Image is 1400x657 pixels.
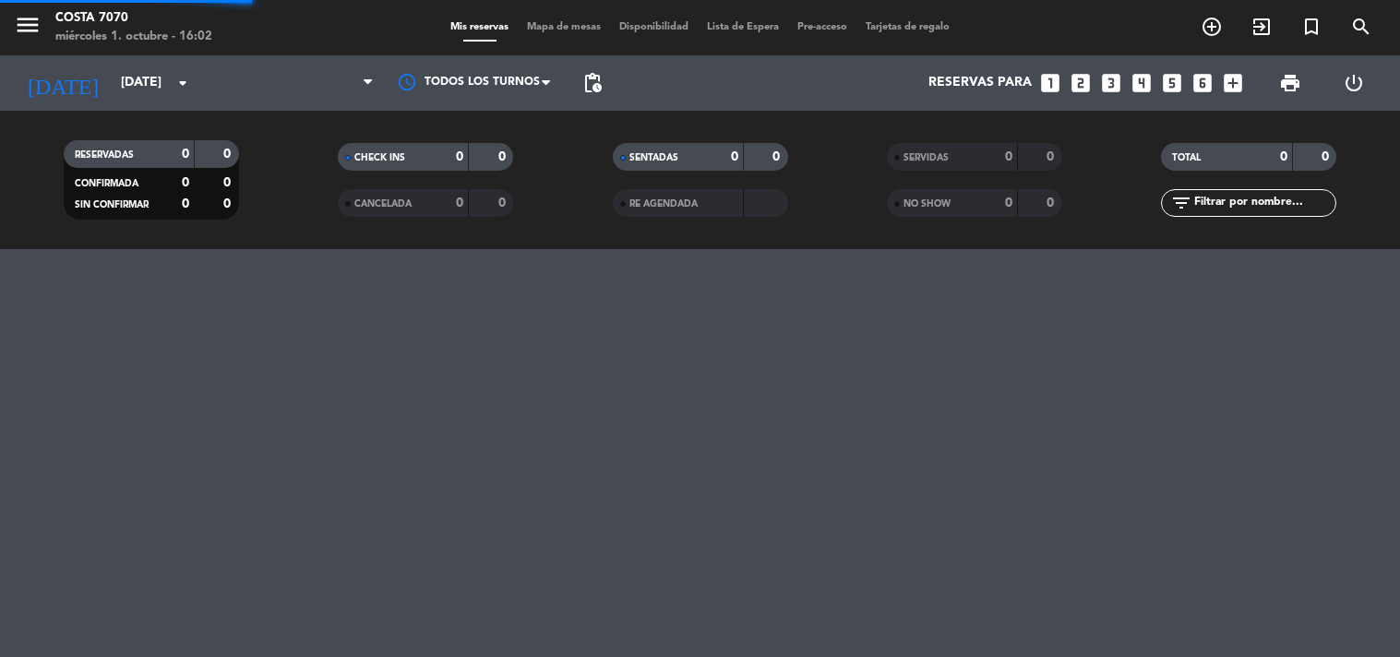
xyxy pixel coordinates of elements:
[354,153,405,162] span: CHECK INS
[55,28,212,46] div: miércoles 1. octubre - 16:02
[1192,193,1335,213] input: Filtrar por nombre...
[731,150,738,163] strong: 0
[1130,71,1154,95] i: looks_4
[1160,71,1184,95] i: looks_5
[788,22,856,32] span: Pre-acceso
[1047,150,1058,163] strong: 0
[1047,197,1058,209] strong: 0
[903,199,951,209] span: NO SHOW
[903,153,949,162] span: SERVIDAS
[1038,71,1062,95] i: looks_one
[172,72,194,94] i: arrow_drop_down
[456,197,463,209] strong: 0
[1005,197,1012,209] strong: 0
[518,22,610,32] span: Mapa de mesas
[456,150,463,163] strong: 0
[1322,150,1333,163] strong: 0
[1191,71,1215,95] i: looks_6
[182,148,189,161] strong: 0
[928,76,1032,90] span: Reservas para
[1343,72,1365,94] i: power_settings_new
[14,11,42,45] button: menu
[1201,16,1223,38] i: add_circle_outline
[223,197,234,210] strong: 0
[1172,153,1201,162] span: TOTAL
[629,153,678,162] span: SENTADAS
[1170,192,1192,214] i: filter_list
[629,199,698,209] span: RE AGENDADA
[223,148,234,161] strong: 0
[698,22,788,32] span: Lista de Espera
[354,199,412,209] span: CANCELADA
[1069,71,1093,95] i: looks_two
[75,150,134,160] span: RESERVADAS
[772,150,784,163] strong: 0
[856,22,959,32] span: Tarjetas de regalo
[1250,16,1273,38] i: exit_to_app
[1300,16,1322,38] i: turned_in_not
[1099,71,1123,95] i: looks_3
[1221,71,1245,95] i: add_box
[498,150,509,163] strong: 0
[1280,150,1287,163] strong: 0
[441,22,518,32] span: Mis reservas
[182,176,189,189] strong: 0
[75,200,149,209] span: SIN CONFIRMAR
[14,11,42,39] i: menu
[1322,55,1386,111] div: LOG OUT
[182,197,189,210] strong: 0
[498,197,509,209] strong: 0
[1279,72,1301,94] span: print
[55,9,212,28] div: Costa 7070
[1005,150,1012,163] strong: 0
[75,179,138,188] span: CONFIRMADA
[1350,16,1372,38] i: search
[581,72,604,94] span: pending_actions
[223,176,234,189] strong: 0
[14,63,112,103] i: [DATE]
[610,22,698,32] span: Disponibilidad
